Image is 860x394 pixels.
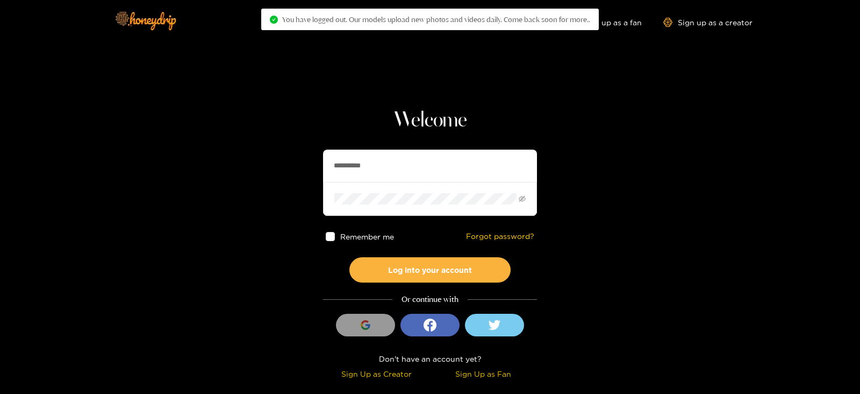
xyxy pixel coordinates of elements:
[519,195,526,202] span: eye-invisible
[323,293,537,306] div: Or continue with
[433,368,534,380] div: Sign Up as Fan
[568,18,642,27] a: Sign up as a fan
[282,15,590,24] span: You have logged out. Our models upload new photos and videos daily. Come back soon for more..
[349,257,511,283] button: Log into your account
[270,16,278,24] span: check-circle
[323,353,537,365] div: Don't have an account yet?
[323,108,537,133] h1: Welcome
[663,18,752,27] a: Sign up as a creator
[340,233,394,241] span: Remember me
[466,232,534,241] a: Forgot password?
[326,368,427,380] div: Sign Up as Creator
